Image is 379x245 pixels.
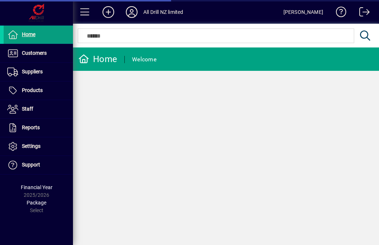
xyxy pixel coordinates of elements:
span: Customers [22,50,47,56]
span: Suppliers [22,69,43,74]
span: Reports [22,125,40,130]
a: Logout [354,1,370,25]
span: Support [22,162,40,168]
span: Staff [22,106,33,112]
span: Products [22,87,43,93]
a: Staff [4,100,73,118]
div: All Drill NZ limited [143,6,183,18]
a: Settings [4,137,73,156]
div: [PERSON_NAME] [283,6,323,18]
div: Welcome [132,54,156,65]
span: Home [22,31,35,37]
div: Home [78,53,117,65]
button: Add [97,5,120,19]
button: Profile [120,5,143,19]
span: Package [27,200,46,206]
a: Customers [4,44,73,62]
a: Reports [4,119,73,137]
a: Knowledge Base [330,1,347,25]
a: Support [4,156,73,174]
span: Settings [22,143,40,149]
a: Suppliers [4,63,73,81]
span: Financial Year [21,184,53,190]
a: Products [4,81,73,100]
